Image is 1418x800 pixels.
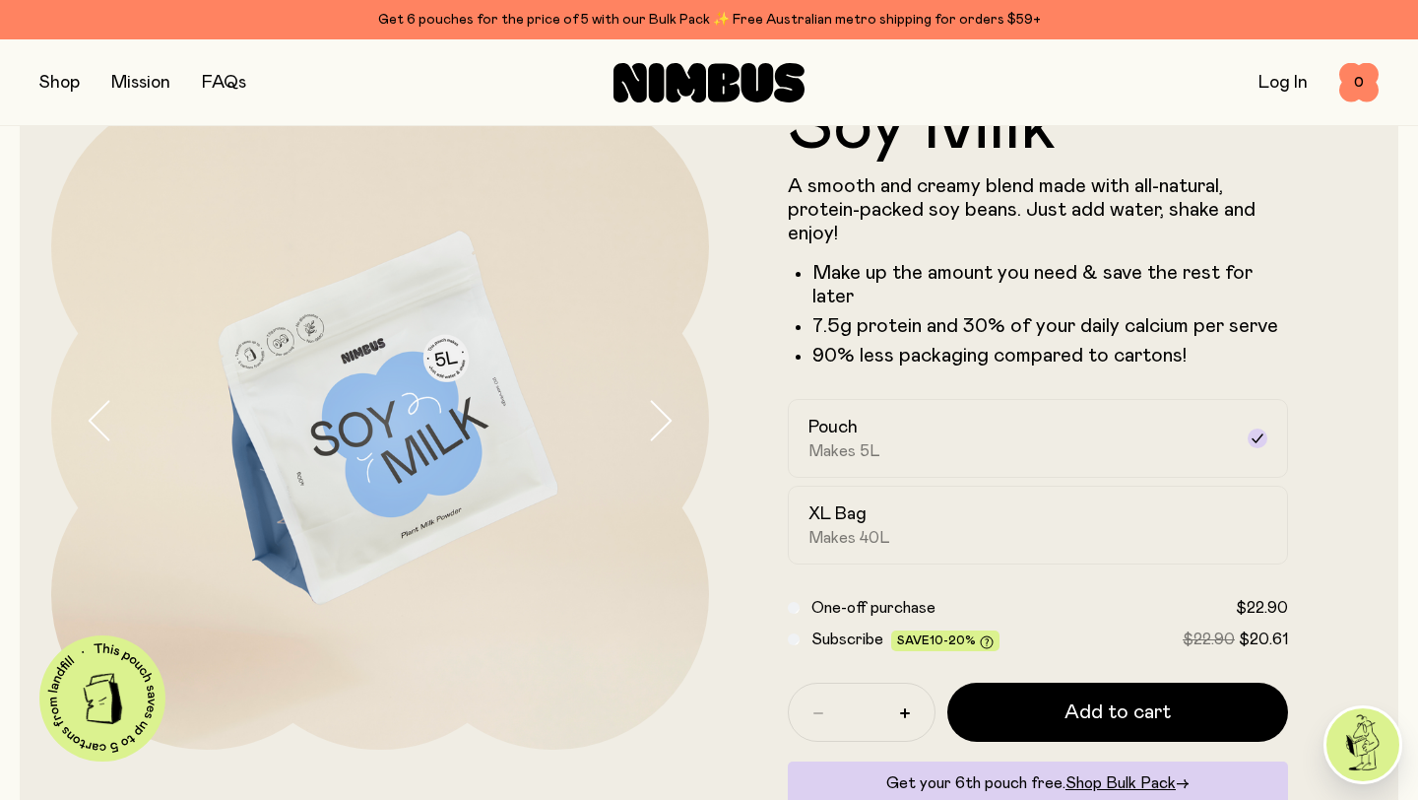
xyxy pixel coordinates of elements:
span: Makes 40L [808,528,890,548]
span: Subscribe [811,632,883,647]
span: Shop Bulk Pack [1065,775,1176,791]
a: Shop Bulk Pack→ [1065,775,1190,791]
span: $22.90 [1183,632,1235,647]
span: Makes 5L [808,441,880,461]
img: agent [1326,708,1399,781]
a: Mission [111,74,170,92]
p: A smooth and creamy blend made with all-natural, protein-packed soy beans. Just add water, shake ... [788,174,1288,245]
span: Save [897,634,994,649]
p: 90% less packaging compared to cartons! [812,344,1288,367]
h2: Pouch [808,416,858,439]
span: Add to cart [1064,699,1171,726]
span: 10-20% [930,634,976,646]
div: Get 6 pouches for the price of 5 with our Bulk Pack ✨ Free Australian metro shipping for orders $59+ [39,8,1379,32]
li: Make up the amount you need & save the rest for later [812,261,1288,308]
a: FAQs [202,74,246,92]
span: One-off purchase [811,600,935,616]
span: $20.61 [1239,632,1288,647]
button: 0 [1339,63,1379,102]
h1: Soy Milk [788,92,1288,163]
span: $22.90 [1236,600,1288,616]
a: Log In [1258,74,1308,92]
li: 7.5g protein and 30% of your daily calcium per serve [812,314,1288,338]
button: Add to cart [947,683,1288,742]
h2: XL Bag [808,502,867,526]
